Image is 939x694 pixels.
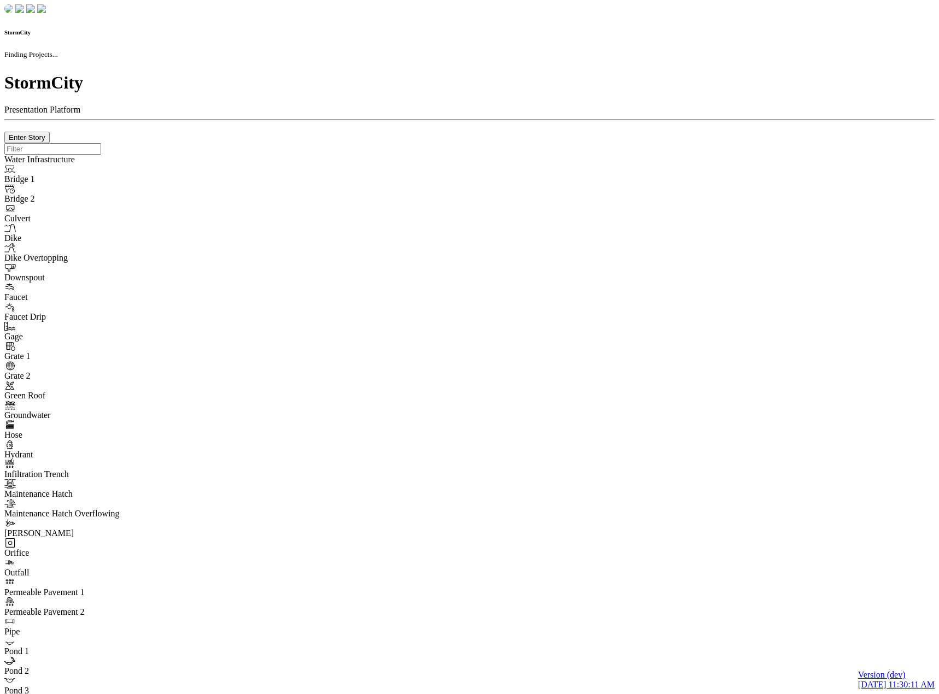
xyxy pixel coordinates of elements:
div: Outfall [4,568,153,578]
div: Hose [4,430,153,440]
img: chi-fish-down.png [15,4,24,13]
div: Permeable Pavement 1 [4,587,153,597]
div: Grate 1 [4,351,153,361]
div: Permeable Pavement 2 [4,607,153,617]
h1: StormCity [4,73,935,93]
div: Pond 1 [4,646,153,656]
div: Bridge 1 [4,174,153,184]
span: [DATE] 11:30:11 AM [858,680,935,689]
div: Faucet Drip [4,312,153,322]
button: Enter Story [4,132,50,143]
div: Gage [4,332,153,342]
div: Pipe [4,627,153,637]
div: Culvert [4,214,153,224]
div: Downspout [4,273,153,283]
div: [PERSON_NAME] [4,528,153,538]
div: Maintenance Hatch Overflowing [4,509,153,519]
img: chi-fish-down.png [4,4,13,13]
input: Filter [4,143,101,155]
a: Version (dev) [DATE] 11:30:11 AM [858,670,935,690]
div: Dike Overtopping [4,253,153,263]
div: Maintenance Hatch [4,489,153,499]
div: Green Roof [4,391,153,401]
div: Bridge 2 [4,194,153,204]
h6: StormCity [4,29,935,36]
div: Dike [4,233,153,243]
span: Presentation Platform [4,105,80,114]
div: Infiltration Trench [4,469,153,479]
div: Groundwater [4,410,153,420]
div: Hydrant [4,450,153,460]
img: chi-fish-blink.png [37,4,46,13]
div: Faucet [4,292,153,302]
small: Finding Projects... [4,50,58,58]
div: Pond 2 [4,666,153,676]
div: Grate 2 [4,371,153,381]
img: chi-fish-up.png [26,4,35,13]
div: Orifice [4,548,153,558]
div: Water Infrastructure [4,155,153,164]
